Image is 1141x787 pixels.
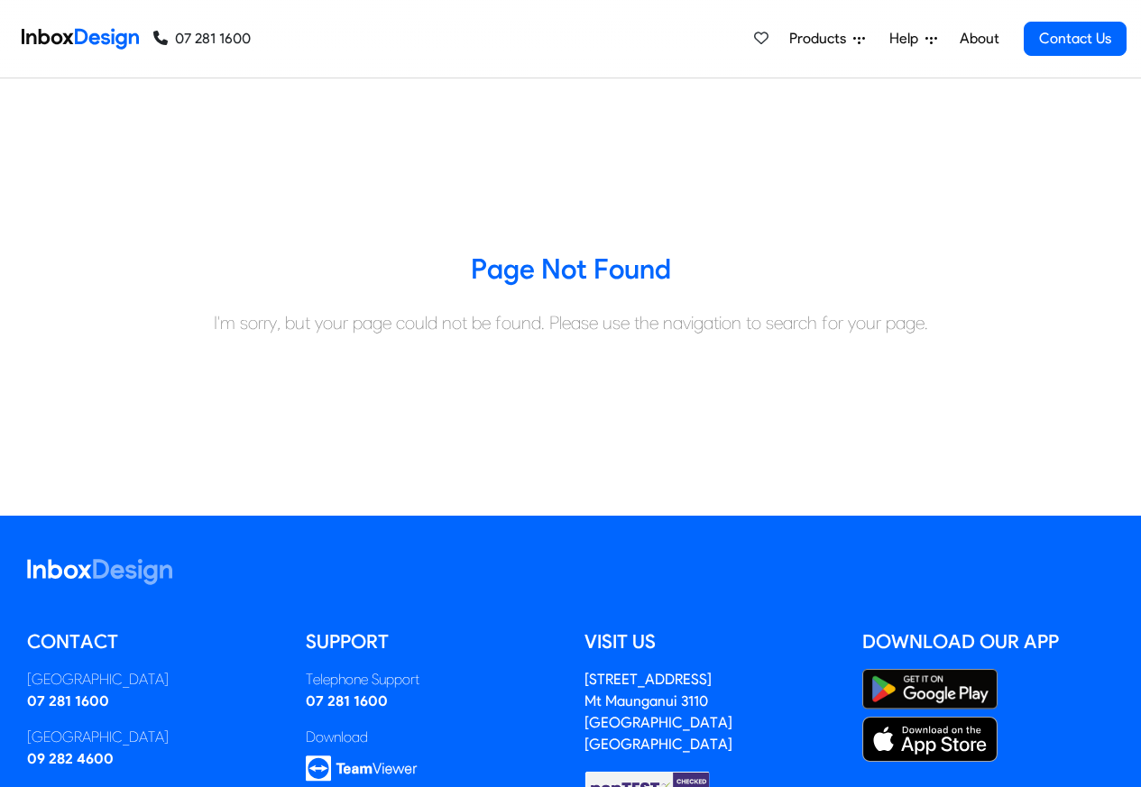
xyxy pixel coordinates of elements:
[306,692,388,709] a: 07 281 1600
[306,669,557,691] div: Telephone Support
[27,559,172,585] img: logo_inboxdesign_white.svg
[306,727,557,748] div: Download
[27,669,279,691] div: [GEOGRAPHIC_DATA]
[14,252,1127,288] h3: Page Not Found
[27,628,279,655] h5: Contact
[306,628,557,655] h5: Support
[27,692,109,709] a: 07 281 1600
[27,727,279,748] div: [GEOGRAPHIC_DATA]
[584,671,732,753] address: [STREET_ADDRESS] Mt Maunganui 3110 [GEOGRAPHIC_DATA] [GEOGRAPHIC_DATA]
[889,28,925,50] span: Help
[862,628,1114,655] h5: Download our App
[862,669,998,709] img: Google Play Store
[1024,22,1127,56] a: Contact Us
[954,21,1004,57] a: About
[789,28,853,50] span: Products
[27,750,114,767] a: 09 282 4600
[862,717,998,762] img: Apple App Store
[153,28,251,50] a: 07 281 1600
[306,755,418,782] img: logo_teamviewer.svg
[14,309,1127,336] div: I'm sorry, but your page could not be found. Please use the navigation to search for your page.
[882,21,944,57] a: Help
[584,671,732,753] a: [STREET_ADDRESS]Mt Maunganui 3110[GEOGRAPHIC_DATA][GEOGRAPHIC_DATA]
[782,21,872,57] a: Products
[584,628,836,655] h5: Visit us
